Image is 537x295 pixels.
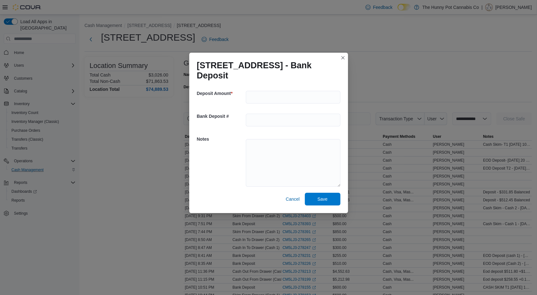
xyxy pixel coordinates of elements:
[197,110,245,123] h5: Bank Deposit #
[286,196,300,202] span: Cancel
[339,54,347,62] button: Closes this modal window
[197,87,245,100] h5: Deposit Amount
[197,60,335,81] h1: [STREET_ADDRESS] - Bank Deposit
[318,196,328,202] span: Save
[197,133,245,145] h5: Notes
[305,193,340,205] button: Save
[283,193,302,205] button: Cancel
